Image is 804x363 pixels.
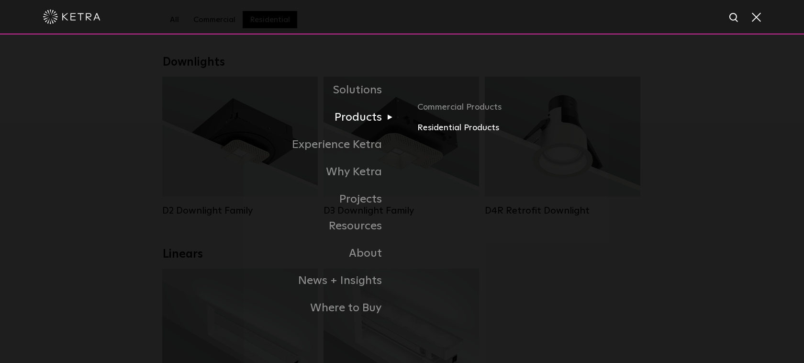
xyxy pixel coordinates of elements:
a: News + Insights [163,267,402,295]
img: ketra-logo-2019-white [43,10,100,24]
a: Residential Products [417,121,641,135]
a: Commercial Products [417,100,641,121]
a: Resources [163,213,402,240]
a: Projects [163,186,402,213]
a: About [163,240,402,267]
a: Solutions [163,77,402,104]
a: Products [163,104,402,131]
div: Navigation Menu [163,77,641,321]
a: Where to Buy [163,295,402,322]
a: Experience Ketra [163,131,402,159]
img: search icon [728,12,740,24]
a: Why Ketra [163,159,402,186]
